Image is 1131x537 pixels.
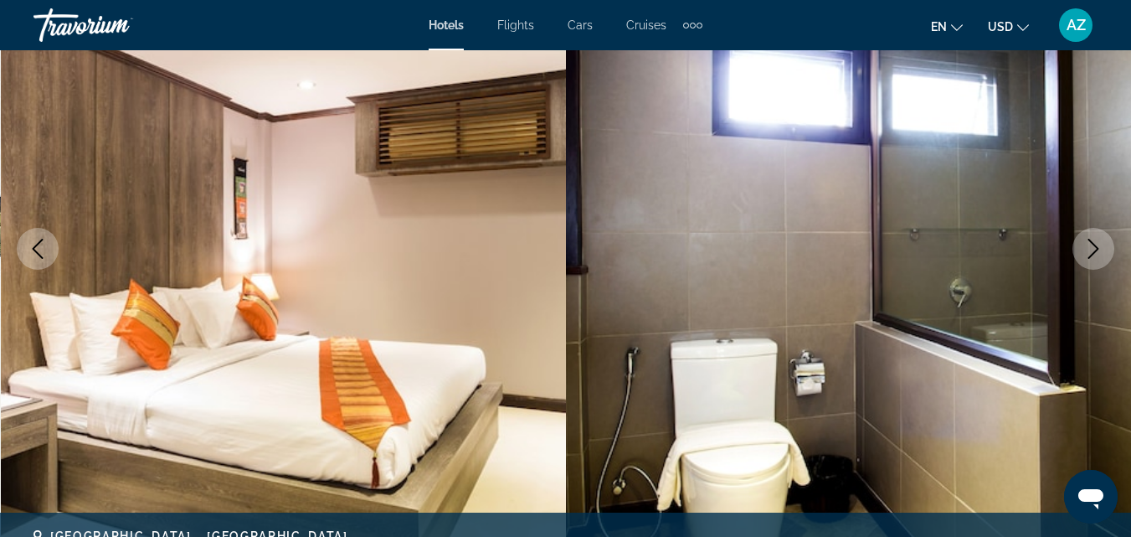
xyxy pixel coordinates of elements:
[33,3,201,47] a: Travorium
[1072,228,1114,270] button: Next image
[626,18,666,32] a: Cruises
[1064,470,1118,524] iframe: Кнопка запуска окна обмена сообщениями
[568,18,593,32] a: Cars
[17,228,59,270] button: Previous image
[1067,17,1086,34] span: AZ
[931,14,963,39] button: Change language
[988,20,1013,34] span: USD
[497,18,534,32] a: Flights
[1054,8,1098,43] button: User Menu
[429,18,464,32] a: Hotels
[931,20,947,34] span: en
[988,14,1029,39] button: Change currency
[683,12,702,39] button: Extra navigation items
